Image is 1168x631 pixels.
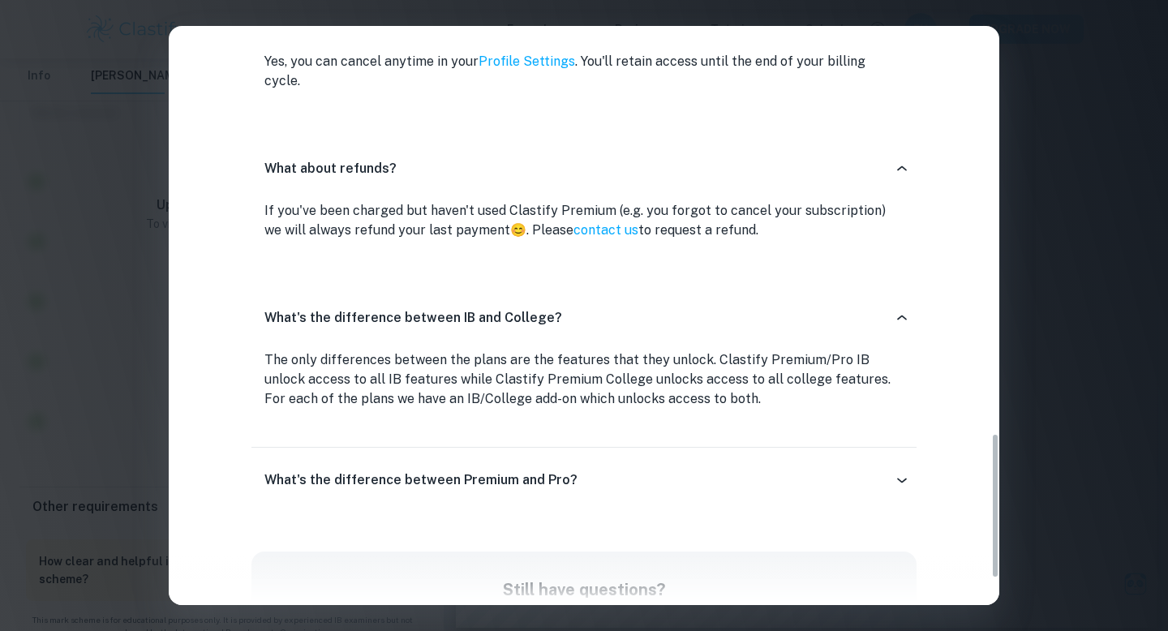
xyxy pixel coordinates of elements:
div: What's the difference between Premium and Pro? [251,461,916,500]
p: Yes, you can cancel anytime in your . You'll retain access until the end of your billing cycle. [264,52,903,91]
h6: What's the difference between Premium and Pro? [264,470,578,490]
a: contact us [573,222,638,238]
h6: What's the difference between IB and College? [264,308,562,328]
p: If you've been charged but haven't used Clastify Premium (e.g. you forgot to cancel your subscrip... [264,201,903,240]
div: What about refunds? [251,143,916,195]
h6: What about refunds? [264,159,397,178]
a: Profile Settings [479,54,575,69]
span: 😊 [510,222,526,238]
p: The only differences between the plans are the features that they unlock. Clastify Premium/Pro IB... [264,350,903,409]
div: What's the difference between IB and College? [251,292,916,344]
